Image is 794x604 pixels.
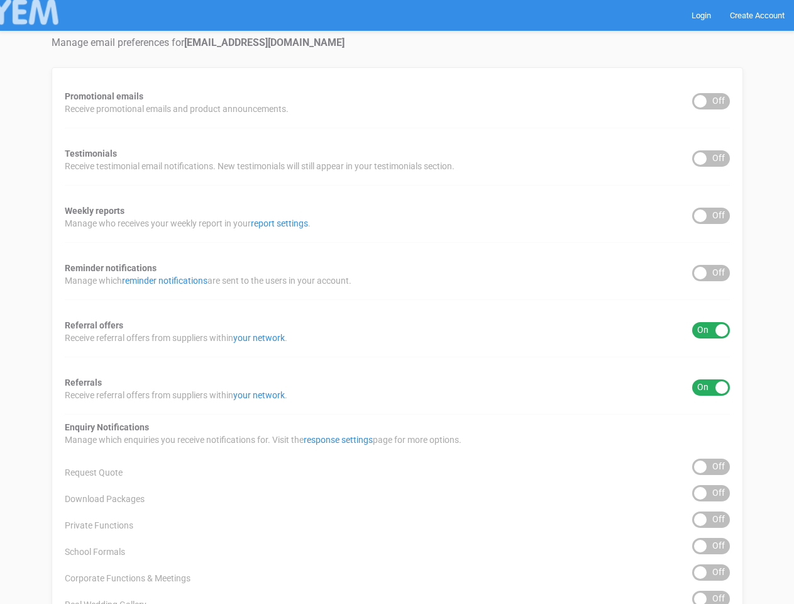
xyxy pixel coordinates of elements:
[65,206,124,216] strong: Weekly reports
[251,218,308,228] a: report settings
[52,37,743,48] h4: Manage email preferences for
[65,572,190,584] span: Corporate Functions & Meetings
[233,390,285,400] a: your network
[65,148,117,159] strong: Testimonials
[65,263,157,273] strong: Reminder notifications
[65,320,123,330] strong: Referral offers
[65,433,461,446] span: Manage which enquiries you receive notifications for. Visit the page for more options.
[122,276,207,286] a: reminder notifications
[65,91,143,101] strong: Promotional emails
[233,333,285,343] a: your network
[65,545,125,558] span: School Formals
[65,519,133,532] span: Private Functions
[65,377,102,388] strong: Referrals
[65,422,149,432] strong: Enquiry Notifications
[65,103,289,115] span: Receive promotional emails and product announcements.
[65,493,145,505] span: Download Packages
[65,389,287,401] span: Receive referral offers from suppliers within .
[184,36,345,48] strong: [EMAIL_ADDRESS][DOMAIN_NAME]
[65,160,455,172] span: Receive testimonial email notifications. New testimonials will still appear in your testimonials ...
[65,332,287,344] span: Receive referral offers from suppliers within .
[65,466,123,479] span: Request Quote
[65,217,311,230] span: Manage who receives your weekly report in your .
[65,274,351,287] span: Manage which are sent to the users in your account.
[304,435,373,445] a: response settings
